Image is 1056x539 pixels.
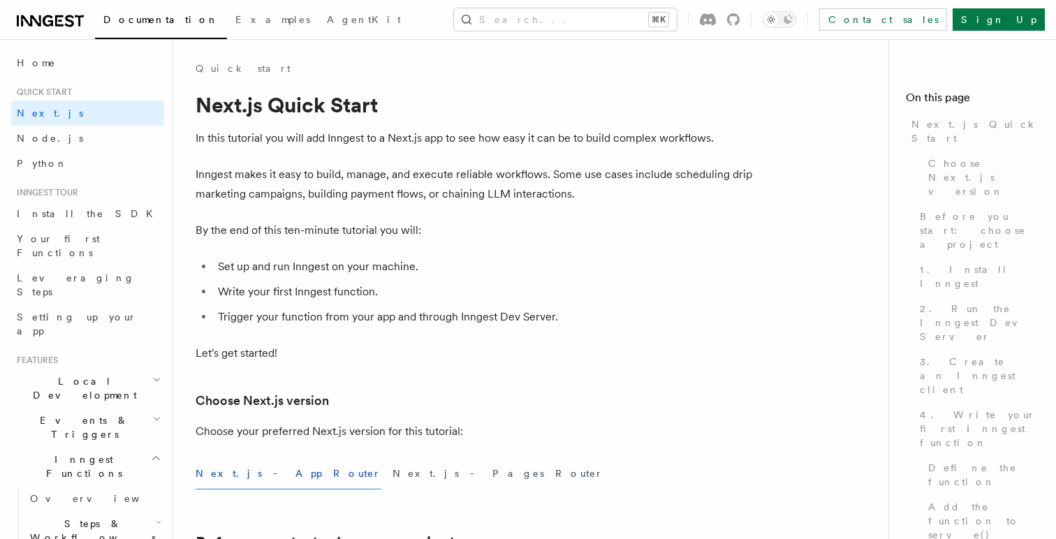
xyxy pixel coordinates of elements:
[17,233,100,258] span: Your first Functions
[17,56,56,70] span: Home
[11,126,164,151] a: Node.js
[11,374,152,402] span: Local Development
[227,4,318,38] a: Examples
[920,355,1039,397] span: 3. Create an Inngest client
[953,8,1045,31] a: Sign Up
[17,133,83,144] span: Node.js
[11,101,164,126] a: Next.js
[649,13,668,27] kbd: ⌘K
[11,452,151,480] span: Inngest Functions
[914,257,1039,296] a: 1. Install Inngest
[928,461,1039,489] span: Define the function
[11,369,164,408] button: Local Development
[196,61,291,75] a: Quick start
[17,272,135,297] span: Leveraging Steps
[11,187,78,198] span: Inngest tour
[196,221,754,240] p: By the end of this ten-minute tutorial you will:
[923,455,1039,494] a: Define the function
[214,257,754,276] li: Set up and run Inngest on your machine.
[103,14,219,25] span: Documentation
[196,128,754,148] p: In this tutorial you will add Inngest to a Next.js app to see how easy it can be to build complex...
[11,50,164,75] a: Home
[454,8,677,31] button: Search...⌘K
[923,151,1039,204] a: Choose Next.js version
[327,14,401,25] span: AgentKit
[318,4,409,38] a: AgentKit
[928,156,1039,198] span: Choose Next.js version
[11,413,152,441] span: Events & Triggers
[196,92,754,117] h1: Next.js Quick Start
[30,493,174,504] span: Overview
[17,158,68,169] span: Python
[920,209,1039,251] span: Before you start: choose a project
[196,422,754,441] p: Choose your preferred Next.js version for this tutorial:
[393,458,603,489] button: Next.js - Pages Router
[920,408,1039,450] span: 4. Write your first Inngest function
[906,112,1039,151] a: Next.js Quick Start
[17,108,83,119] span: Next.js
[11,265,164,304] a: Leveraging Steps
[914,204,1039,257] a: Before you start: choose a project
[196,458,381,489] button: Next.js - App Router
[17,311,137,337] span: Setting up your app
[914,402,1039,455] a: 4. Write your first Inngest function
[920,263,1039,290] span: 1. Install Inngest
[911,117,1039,145] span: Next.js Quick Start
[11,201,164,226] a: Install the SDK
[235,14,310,25] span: Examples
[819,8,947,31] a: Contact sales
[196,344,754,363] p: Let's get started!
[214,307,754,327] li: Trigger your function from your app and through Inngest Dev Server.
[11,408,164,447] button: Events & Triggers
[11,226,164,265] a: Your first Functions
[763,11,796,28] button: Toggle dark mode
[11,87,72,98] span: Quick start
[214,282,754,302] li: Write your first Inngest function.
[914,349,1039,402] a: 3. Create an Inngest client
[17,208,161,219] span: Install the SDK
[920,302,1039,344] span: 2. Run the Inngest Dev Server
[196,165,754,204] p: Inngest makes it easy to build, manage, and execute reliable workflows. Some use cases include sc...
[11,355,58,366] span: Features
[95,4,227,39] a: Documentation
[24,486,164,511] a: Overview
[11,447,164,486] button: Inngest Functions
[914,296,1039,349] a: 2. Run the Inngest Dev Server
[11,304,164,344] a: Setting up your app
[11,151,164,176] a: Python
[906,89,1039,112] h4: On this page
[196,391,329,411] a: Choose Next.js version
